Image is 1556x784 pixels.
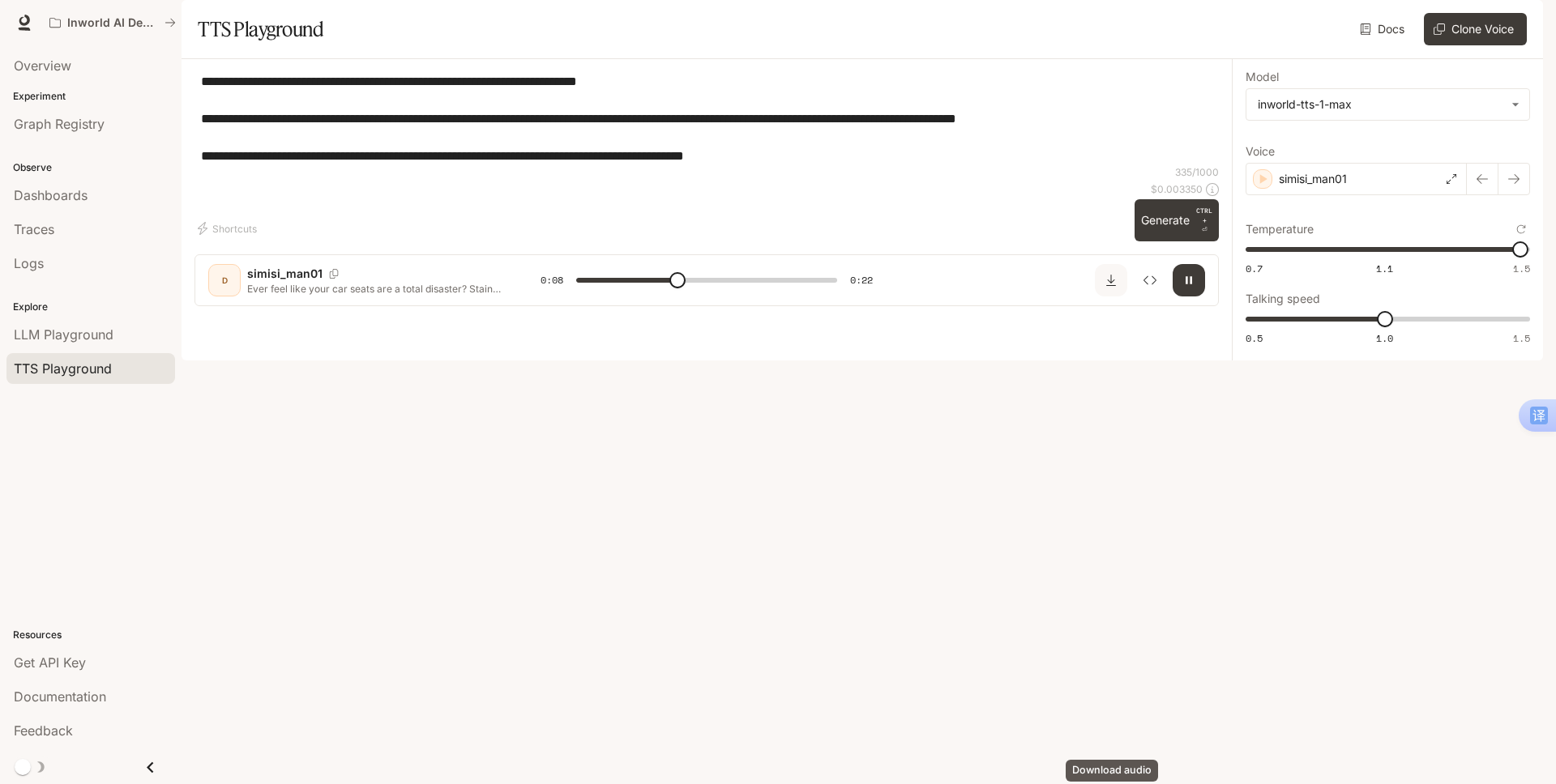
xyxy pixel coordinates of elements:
[1512,220,1530,238] button: Reset to default
[1246,71,1279,83] p: Model
[1151,182,1203,196] p: $ 0.003350
[1066,760,1158,782] div: Download audio
[541,272,563,288] span: 0:08
[42,6,183,39] button: All workspaces
[1258,96,1503,113] div: inworld-tts-1-max
[323,269,345,279] button: Copy Voice ID
[1246,262,1263,275] span: 0.7
[194,215,263,241] button: Shortcuts
[1246,146,1275,157] p: Voice
[212,267,237,293] div: D
[1513,331,1530,345] span: 1.5
[1376,262,1393,275] span: 1.1
[1175,165,1219,179] p: 335 / 1000
[1095,264,1127,296] button: Download audio
[1357,13,1411,45] a: Docs
[247,266,323,282] p: simisi_man01
[1196,206,1212,225] p: CTRL +
[1246,293,1320,305] p: Talking speed
[1246,89,1529,120] div: inworld-tts-1-max
[1376,331,1393,345] span: 1.0
[1513,262,1530,275] span: 1.5
[850,272,873,288] span: 0:22
[198,13,323,45] h1: TTS Playground
[67,16,158,30] p: Inworld AI Demos
[1134,264,1166,296] button: Inspect
[1279,171,1347,187] p: simisi_man01
[1246,224,1314,235] p: Temperature
[247,282,502,296] p: Ever feel like your car seats are a total disaster? Stains, rips—it’s a mess. But check these out...
[1135,199,1219,241] button: GenerateCTRL +⏎
[1246,331,1263,345] span: 0.5
[1196,206,1212,235] p: ⏎
[1424,13,1527,45] button: Clone Voice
